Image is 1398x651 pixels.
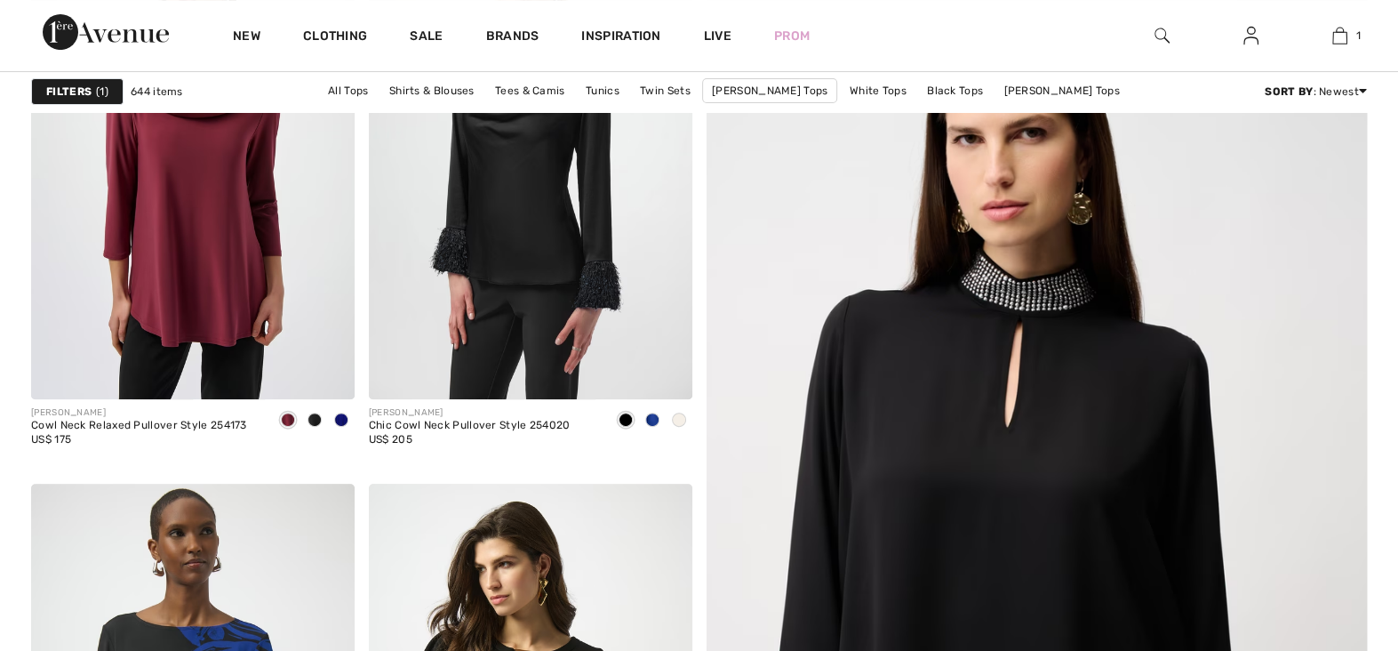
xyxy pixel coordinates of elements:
div: [PERSON_NAME] [31,406,247,420]
div: [PERSON_NAME] [369,406,571,420]
a: Shirts & Blouses [380,79,483,102]
a: Prom [774,27,810,45]
div: Winter White [666,406,692,436]
div: : Newest [1265,84,1367,100]
div: Black [301,406,328,436]
span: 1 [96,84,108,100]
div: Chic Cowl Neck Pullover Style 254020 [369,420,571,432]
span: 644 items [131,84,183,100]
a: Brands [486,28,539,47]
a: Sign In [1229,25,1273,47]
strong: Sort By [1265,85,1313,98]
a: All Tops [319,79,377,102]
span: US$ 205 [369,433,412,446]
img: My Info [1243,25,1258,46]
span: US$ 175 [31,433,71,446]
a: Twin Sets [631,79,699,102]
span: 1 [1356,28,1361,44]
div: Black [612,406,639,436]
span: Chat [157,12,194,28]
a: Tees & Camis [486,79,574,102]
img: 1ère Avenue [43,14,169,50]
div: Merlot [275,406,301,436]
span: Inspiration [581,28,660,47]
div: Royal Sapphire 163 [328,406,355,436]
a: Live [704,27,731,45]
a: Black Tops [918,79,992,102]
a: New [233,28,260,47]
a: White Tops [841,79,915,102]
img: My Bag [1332,25,1347,46]
div: Cowl Neck Relaxed Pullover Style 254173 [31,420,247,432]
a: [PERSON_NAME] Tops [995,79,1128,102]
a: [PERSON_NAME] Tops [702,78,837,103]
strong: Filters [46,84,92,100]
a: 1 [1296,25,1383,46]
img: search the website [1154,25,1170,46]
a: Clothing [303,28,367,47]
a: Sale [410,28,443,47]
div: Royal Sapphire 163 [639,406,666,436]
a: Tunics [577,79,628,102]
